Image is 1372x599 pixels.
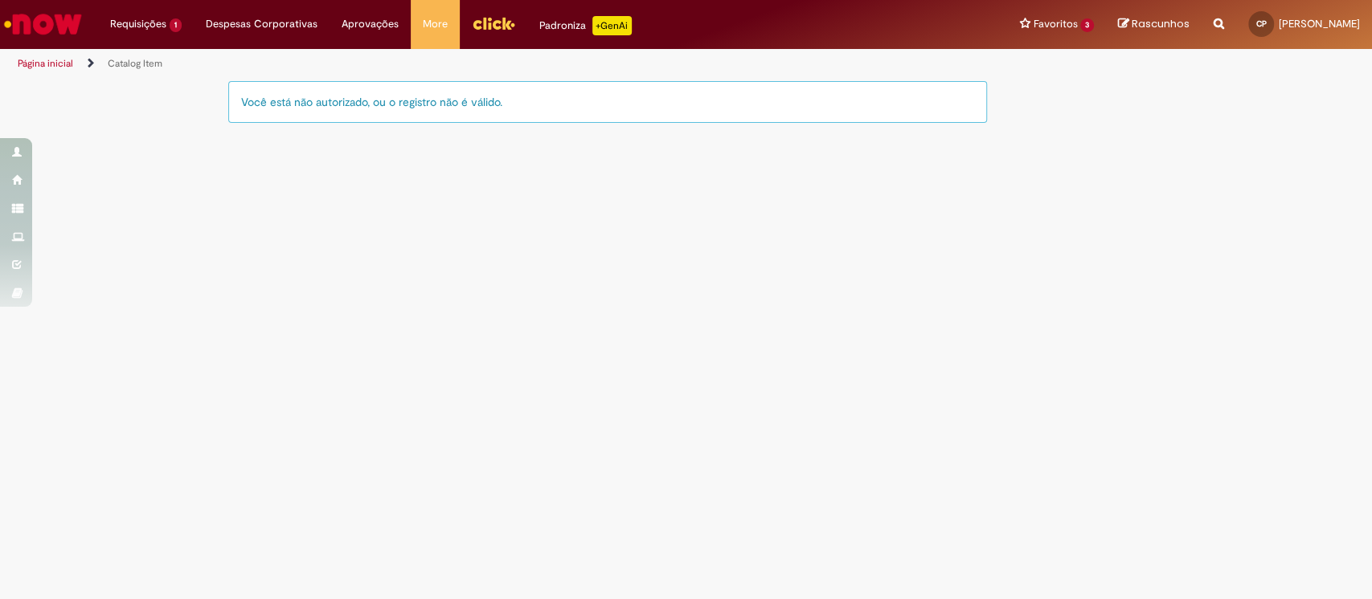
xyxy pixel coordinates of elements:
[110,16,166,32] span: Requisições
[18,57,73,70] a: Página inicial
[1256,18,1267,29] span: CP
[170,18,182,32] span: 1
[342,16,399,32] span: Aprovações
[1279,17,1360,31] span: [PERSON_NAME]
[423,16,448,32] span: More
[228,81,988,123] div: Você está não autorizado, ou o registro não é válido.
[1080,18,1094,32] span: 3
[539,16,632,35] div: Padroniza
[472,11,515,35] img: click_logo_yellow_360x200.png
[108,57,162,70] a: Catalog Item
[1132,16,1190,31] span: Rascunhos
[12,49,903,79] ul: Trilhas de página
[592,16,632,35] p: +GenAi
[2,8,84,40] img: ServiceNow
[206,16,317,32] span: Despesas Corporativas
[1033,16,1077,32] span: Favoritos
[1118,17,1190,32] a: Rascunhos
